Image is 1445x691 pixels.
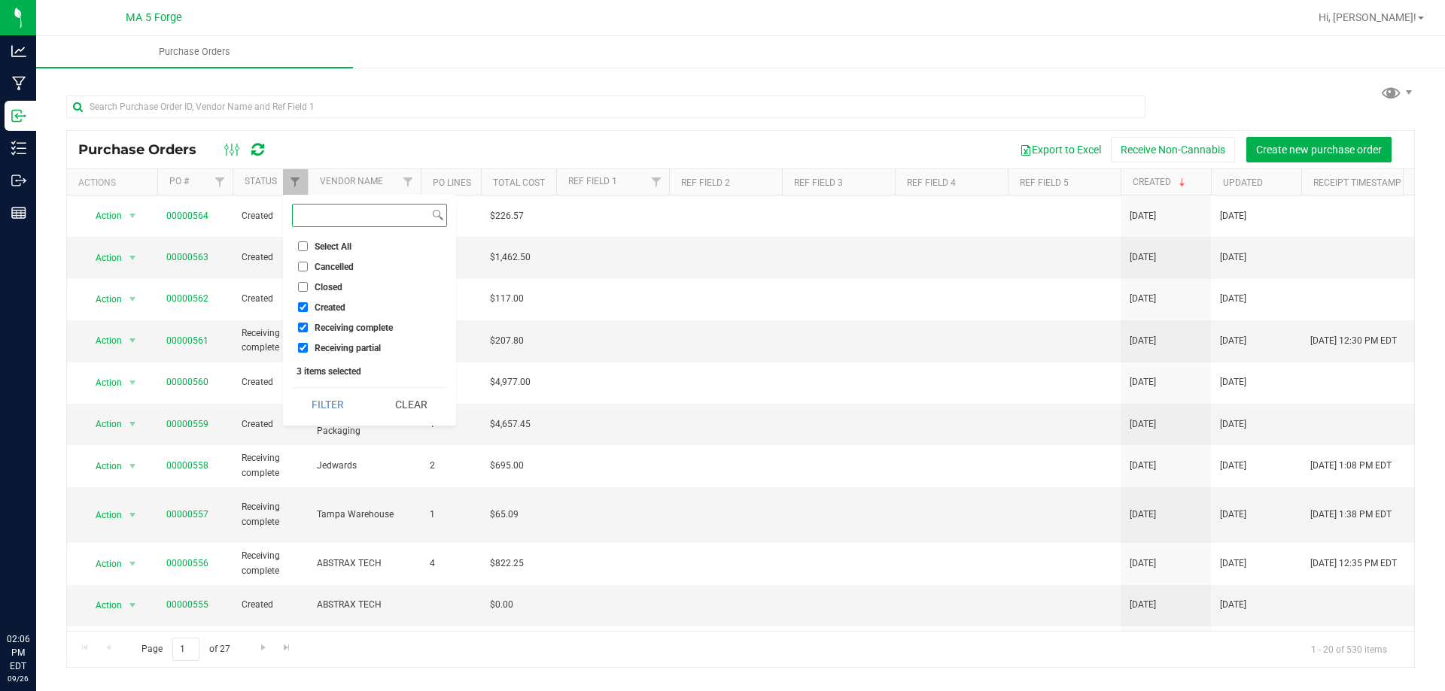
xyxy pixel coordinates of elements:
span: $4,977.00 [490,375,531,389]
a: 00000559 [166,419,208,429]
span: Jedwards [317,459,412,473]
span: select [123,595,142,616]
span: Created [242,417,299,432]
span: select [123,414,142,435]
a: Ref Field 4 [907,177,956,188]
a: Go to the last page [276,638,298,658]
span: $65.09 [490,508,519,522]
button: Clear [375,388,447,421]
span: $207.80 [490,334,524,348]
span: Page of 27 [129,638,242,661]
span: Create new purchase order [1256,144,1382,156]
span: select [123,553,142,574]
a: 00000562 [166,293,208,304]
a: 00000555 [166,599,208,610]
span: Action [82,505,123,526]
span: $117.00 [490,292,524,306]
span: Receiving partial [315,344,381,353]
a: Go to the next page [252,638,274,658]
input: Cancelled [298,262,308,271]
a: 00000557 [166,509,208,520]
span: Receiving complete [242,326,299,355]
span: Action [82,247,123,268]
a: 00000563 [166,252,208,262]
span: 4 [430,556,472,571]
span: [DATE] 12:30 PM EDT [1310,334,1397,348]
span: Action [82,414,123,435]
inline-svg: Manufacturing [11,76,26,91]
span: Created [315,303,345,312]
span: [DATE] [1130,508,1156,522]
span: $0.00 [490,598,513,612]
a: 00000558 [166,460,208,471]
span: Receiving complete [242,500,299,529]
span: Action [82,330,123,351]
span: [DATE] [1130,556,1156,571]
input: Receiving partial [298,343,308,353]
inline-svg: Reports [11,205,26,220]
a: Ref Field 3 [794,177,843,188]
span: Closed [315,283,342,292]
div: Actions [78,177,151,188]
span: Created [242,292,299,306]
span: Action [82,456,123,477]
div: 3 items selected [297,366,443,377]
a: Purchase Orders [36,36,353,68]
span: Cancelled [315,262,354,271]
input: Search Purchase Order ID, Vendor Name and Ref Field 1 [66,95,1145,118]
a: Filter [396,169,421,195]
inline-svg: Outbound [11,173,26,188]
span: Created [242,250,299,265]
span: [DATE] [1220,508,1246,522]
span: select [123,247,142,268]
span: [DATE] [1130,459,1156,473]
span: ABSTRAX TECH [317,598,412,612]
span: Created [242,375,299,389]
span: [DATE] [1220,417,1246,432]
button: Export to Excel [1010,137,1111,162]
span: [DATE] 12:35 PM EDT [1310,556,1397,571]
p: 02:06 PM EDT [7,632,29,673]
input: Receiving complete [298,323,308,332]
a: Ref Field 2 [681,177,730,188]
input: Closed [298,282,308,292]
span: [DATE] [1130,292,1156,306]
span: [DATE] [1220,209,1246,223]
span: Tampa Warehouse [317,508,412,522]
span: Action [82,553,123,574]
span: [DATE] [1220,250,1246,265]
span: $695.00 [490,459,524,473]
span: Action [82,595,123,616]
span: Created [242,598,299,612]
input: Search [293,205,429,226]
a: Filter [644,169,669,195]
a: Receipt Timestamp [1313,177,1401,188]
a: 00000556 [166,558,208,568]
span: 1 - 20 of 530 items [1299,638,1399,660]
span: [DATE] [1220,375,1246,389]
span: [DATE] 1:08 PM EDT [1310,459,1392,473]
span: [DATE] [1220,556,1246,571]
a: 00000564 [166,211,208,221]
span: Select All [315,242,351,251]
span: Purchase Orders [138,45,251,59]
span: select [123,505,142,526]
button: Create new purchase order [1246,137,1392,162]
button: Receive Non-Cannabis [1111,137,1235,162]
span: select [123,330,142,351]
a: Updated [1223,177,1263,188]
span: [DATE] [1220,459,1246,473]
span: [DATE] [1130,417,1156,432]
inline-svg: Inventory [11,141,26,156]
span: [DATE] [1130,250,1156,265]
a: PO Lines [433,177,471,188]
button: Filter [292,388,364,421]
span: MA 5 Forge [126,11,182,24]
span: $4,657.45 [490,417,531,432]
span: [DATE] [1220,334,1246,348]
span: [DATE] [1130,375,1156,389]
input: Select All [298,241,308,251]
span: Hi, [PERSON_NAME]! [1319,11,1416,23]
span: [DATE] [1130,334,1156,348]
a: Total Cost [493,177,545,188]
